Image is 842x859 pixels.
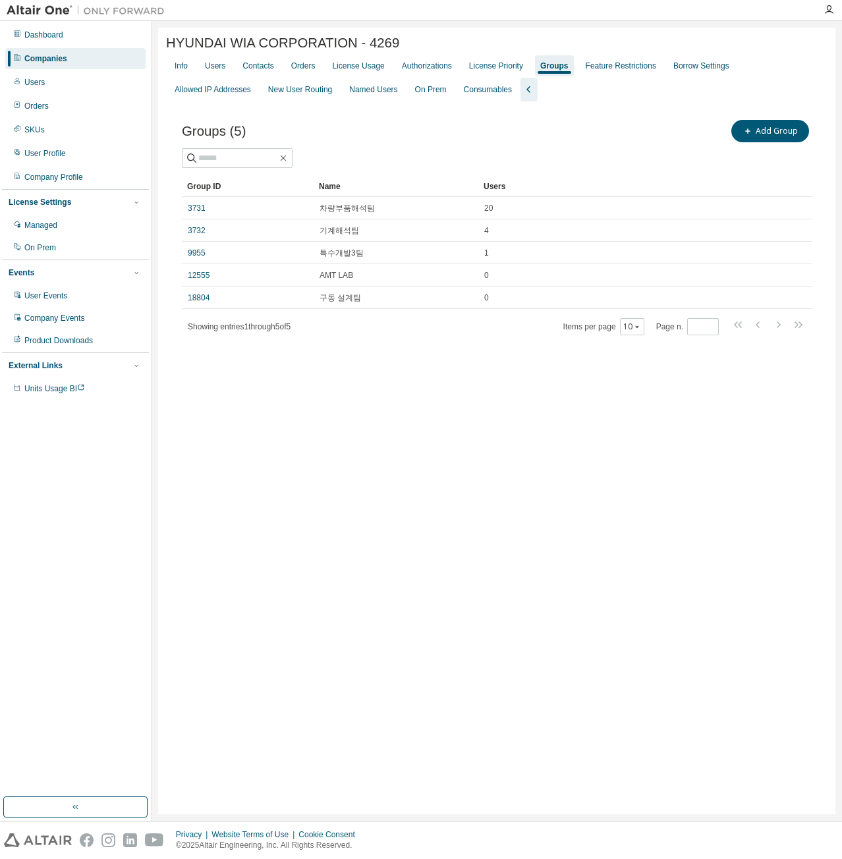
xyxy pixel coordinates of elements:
div: Orders [24,101,49,111]
div: New User Routing [268,84,332,95]
span: 4 [484,225,489,236]
span: 특수개발3팀 [320,248,364,258]
div: On Prem [415,84,447,95]
div: Company Profile [24,172,83,182]
div: Users [24,77,45,88]
div: Feature Restrictions [586,61,656,71]
div: Users [484,176,775,197]
img: youtube.svg [145,833,164,847]
span: Units Usage BI [24,384,85,393]
div: Consumables [464,84,512,95]
div: Users [205,61,225,71]
div: Product Downloads [24,335,93,346]
div: Dashboard [24,30,63,40]
div: External Links [9,360,63,371]
div: Name [319,176,473,197]
div: License Settings [9,197,71,208]
span: AMT LAB [320,270,353,281]
a: 3732 [188,225,206,236]
div: Orders [291,61,316,71]
div: Privacy [176,829,211,840]
img: Altair One [7,4,171,17]
div: Borrow Settings [673,61,729,71]
div: License Usage [332,61,384,71]
div: Group ID [187,176,308,197]
div: License Priority [469,61,523,71]
img: facebook.svg [80,833,94,847]
div: On Prem [24,242,56,253]
span: Groups (5) [182,124,246,139]
div: Contacts [242,61,273,71]
div: Cookie Consent [298,829,362,840]
div: Info [175,61,188,71]
div: Events [9,267,34,278]
a: 12555 [188,270,210,281]
div: Groups [540,61,569,71]
div: Allowed IP Addresses [175,84,251,95]
button: 10 [623,321,641,332]
div: Company Events [24,313,84,323]
div: Website Terms of Use [211,829,298,840]
span: Items per page [563,318,644,335]
div: SKUs [24,125,45,135]
div: Companies [24,53,67,64]
span: HYUNDAI WIA CORPORATION - 4269 [166,36,399,51]
div: User Events [24,291,67,301]
a: 3731 [188,203,206,213]
span: 0 [484,270,489,281]
img: linkedin.svg [123,833,137,847]
span: 기계해석팀 [320,225,359,236]
span: 1 [484,248,489,258]
div: User Profile [24,148,66,159]
p: © 2025 Altair Engineering, Inc. All Rights Reserved. [176,840,363,851]
a: 18804 [188,292,210,303]
a: 9955 [188,248,206,258]
span: Page n. [656,318,719,335]
img: instagram.svg [101,833,115,847]
div: Managed [24,220,57,231]
span: 차량부품해석팀 [320,203,375,213]
span: 0 [484,292,489,303]
img: altair_logo.svg [4,833,72,847]
div: Authorizations [402,61,452,71]
span: Showing entries 1 through 5 of 5 [188,322,291,331]
button: Add Group [731,120,809,142]
div: Named Users [349,84,397,95]
span: 20 [484,203,493,213]
span: 구동 설계팀 [320,292,361,303]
